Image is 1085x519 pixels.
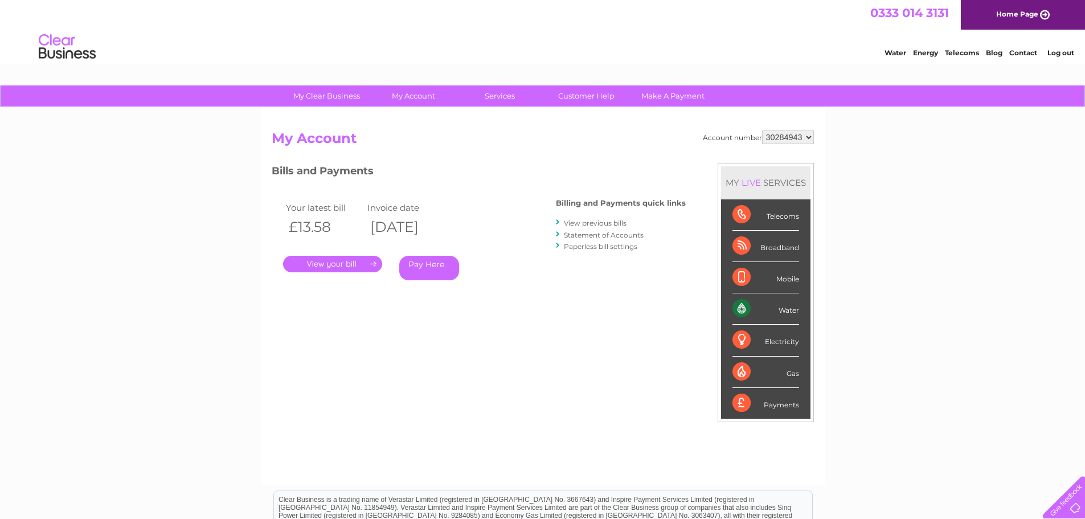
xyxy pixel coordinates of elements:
[283,200,365,215] td: Your latest bill
[564,231,644,239] a: Statement of Accounts
[366,85,460,107] a: My Account
[1047,48,1074,57] a: Log out
[913,48,938,57] a: Energy
[564,219,627,227] a: View previous bills
[732,293,799,325] div: Water
[365,215,447,239] th: [DATE]
[885,48,906,57] a: Water
[280,85,374,107] a: My Clear Business
[986,48,1002,57] a: Blog
[870,6,949,20] a: 0333 014 3131
[283,215,365,239] th: £13.58
[539,85,633,107] a: Customer Help
[732,231,799,262] div: Broadband
[38,30,96,64] img: logo.png
[739,177,763,188] div: LIVE
[703,130,814,144] div: Account number
[556,199,686,207] h4: Billing and Payments quick links
[453,85,547,107] a: Services
[365,200,447,215] td: Invoice date
[272,130,814,152] h2: My Account
[1009,48,1037,57] a: Contact
[399,256,459,280] a: Pay Here
[732,325,799,356] div: Electricity
[732,388,799,419] div: Payments
[732,357,799,388] div: Gas
[732,262,799,293] div: Mobile
[564,242,637,251] a: Paperless bill settings
[274,6,812,55] div: Clear Business is a trading name of Verastar Limited (registered in [GEOGRAPHIC_DATA] No. 3667643...
[945,48,979,57] a: Telecoms
[626,85,720,107] a: Make A Payment
[272,163,686,183] h3: Bills and Payments
[283,256,382,272] a: .
[721,166,810,199] div: MY SERVICES
[732,199,799,231] div: Telecoms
